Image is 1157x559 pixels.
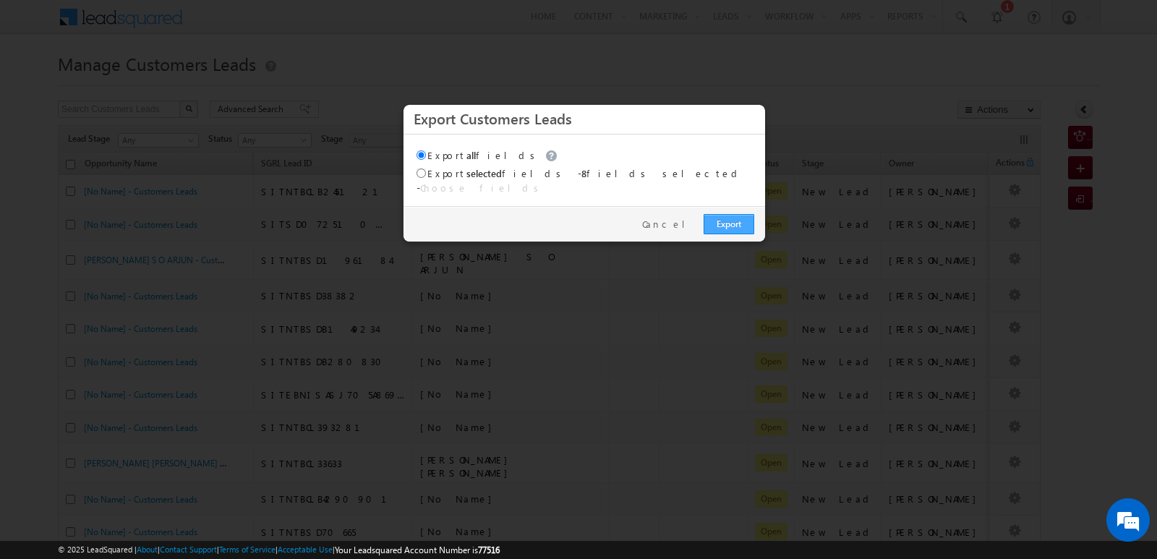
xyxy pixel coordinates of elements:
span: © 2025 LeadSquared | | | | | [58,543,500,557]
span: selected [466,167,502,179]
a: Choose fields [420,182,544,194]
input: Exportselectedfields [417,168,426,178]
span: 77516 [478,545,500,555]
a: About [137,545,158,554]
span: - [417,182,544,194]
label: Export fields [417,149,561,161]
h3: Export Customers Leads [414,106,755,131]
label: Export fields [417,167,566,179]
a: Terms of Service [219,545,276,554]
input: Exportallfields [417,150,426,160]
span: 8 [581,167,586,179]
span: Your Leadsquared Account Number is [335,545,500,555]
span: all [466,149,476,161]
a: Export [704,214,754,234]
a: Acceptable Use [278,545,333,554]
a: Contact Support [160,545,217,554]
a: Cancel [642,218,696,231]
span: - fields selected [578,167,743,179]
